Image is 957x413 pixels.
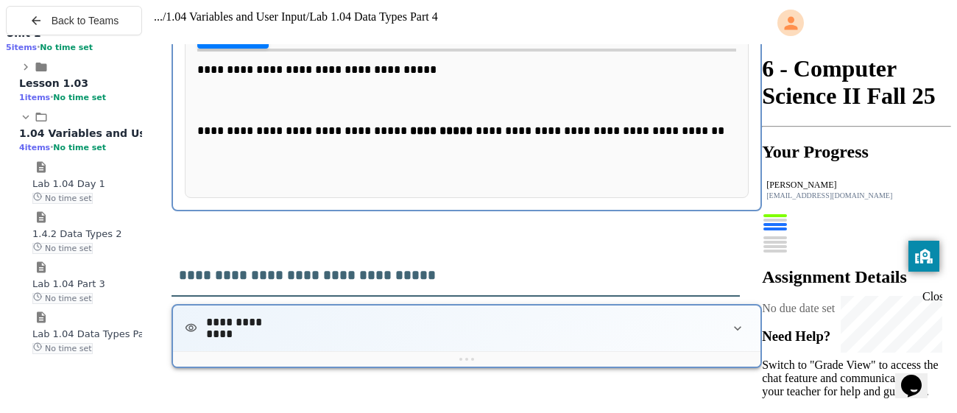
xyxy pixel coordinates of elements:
span: 1.04 Variables and User Input [166,10,306,23]
span: No time set [32,293,93,304]
h2: Your Progress [762,142,951,162]
span: • [37,42,40,52]
span: No time set [53,93,106,102]
button: privacy banner [908,241,939,272]
div: My Account [762,6,951,40]
div: [EMAIL_ADDRESS][DOMAIN_NAME] [766,191,947,200]
span: Lab 1.04 Data Types Part 4 [309,10,438,23]
iframe: chat widget [895,354,942,398]
span: No time set [32,343,93,354]
span: No time set [32,193,93,204]
span: ... [154,10,163,23]
span: 5 items [6,43,37,52]
span: 4 items [19,143,50,152]
span: Lab 1.04 Data Types Part 4 [32,328,161,339]
h3: Need Help? [762,328,951,345]
span: / [306,10,309,23]
span: No time set [32,243,93,254]
p: Switch to "Grade View" to access the chat feature and communicate with your teacher for help and ... [762,359,951,398]
h1: 6 - Computer Science II Fall 25 [762,55,951,110]
span: Back to Teams [52,15,119,27]
span: Lab 1.04 Part 3 [32,278,105,289]
span: No time set [40,43,93,52]
span: Lesson 1.03 [19,77,88,89]
span: 1.04 Variables and User Input [19,127,192,139]
iframe: chat widget [835,290,942,353]
span: Lab 1.04 Day 1 [32,178,105,189]
span: • [50,92,53,102]
button: Back to Teams [6,6,142,35]
div: [PERSON_NAME] [766,180,947,191]
span: • [50,142,53,152]
span: No time set [53,143,106,152]
div: Chat with us now!Close [6,6,102,93]
span: 1 items [19,93,50,102]
div: No due date set [762,302,951,315]
span: / [163,10,166,23]
h2: Assignment Details [762,267,951,287]
span: 1.4.2 Data Types 2 [32,228,121,239]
